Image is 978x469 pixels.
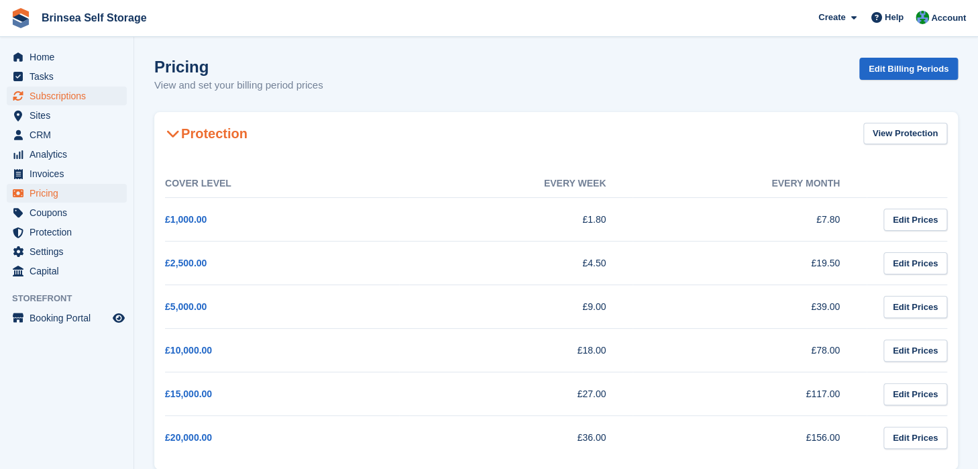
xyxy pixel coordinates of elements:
a: Edit Prices [883,252,947,274]
a: menu [7,87,127,105]
p: View and set your billing period prices [154,78,323,93]
span: Subscriptions [30,87,110,105]
a: menu [7,145,127,164]
span: Help [885,11,904,24]
th: Every month [633,170,867,198]
span: Settings [30,242,110,261]
a: menu [7,262,127,280]
td: £156.00 [633,416,867,460]
a: £15,000.00 [165,388,212,399]
td: £19.50 [633,242,867,285]
th: Every week [399,170,633,198]
a: menu [7,67,127,86]
span: Capital [30,262,110,280]
a: menu [7,203,127,222]
span: Invoices [30,164,110,183]
a: menu [7,184,127,203]
a: Edit Prices [883,296,947,318]
span: CRM [30,125,110,144]
a: £5,000.00 [165,301,207,312]
a: £10,000.00 [165,345,212,356]
td: £7.80 [633,198,867,242]
a: menu [7,309,127,327]
a: Edit Prices [883,209,947,231]
span: Protection [30,223,110,242]
span: Tasks [30,67,110,86]
td: £4.50 [399,242,633,285]
span: Home [30,48,110,66]
td: £9.00 [399,285,633,329]
h2: Protection [165,125,248,142]
th: Cover Level [165,170,399,198]
td: £36.00 [399,416,633,460]
a: £20,000.00 [165,432,212,443]
span: Account [931,11,966,25]
a: menu [7,164,127,183]
span: Sites [30,106,110,125]
a: menu [7,242,127,261]
span: Analytics [30,145,110,164]
a: £1,000.00 [165,214,207,225]
td: £18.00 [399,329,633,372]
span: Coupons [30,203,110,222]
a: Edit Prices [883,383,947,405]
td: £78.00 [633,329,867,372]
td: £39.00 [633,285,867,329]
h1: Pricing [154,58,323,76]
a: Edit Prices [883,340,947,362]
span: Create [818,11,845,24]
a: Preview store [111,310,127,326]
a: Brinsea Self Storage [36,7,152,29]
span: Booking Portal [30,309,110,327]
a: Edit Billing Periods [859,58,958,80]
a: menu [7,48,127,66]
a: Edit Prices [883,427,947,449]
a: menu [7,223,127,242]
span: Pricing [30,184,110,203]
td: £1.80 [399,198,633,242]
a: menu [7,125,127,144]
img: Jeff Cherson [916,11,929,24]
a: £2,500.00 [165,258,207,268]
a: View Protection [863,123,947,145]
td: £117.00 [633,372,867,416]
img: stora-icon-8386f47178a22dfd0bd8f6a31ec36ba5ce8667c1dd55bd0f319d3a0aa187defe.svg [11,8,31,28]
td: £27.00 [399,372,633,416]
span: Storefront [12,292,133,305]
a: menu [7,106,127,125]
